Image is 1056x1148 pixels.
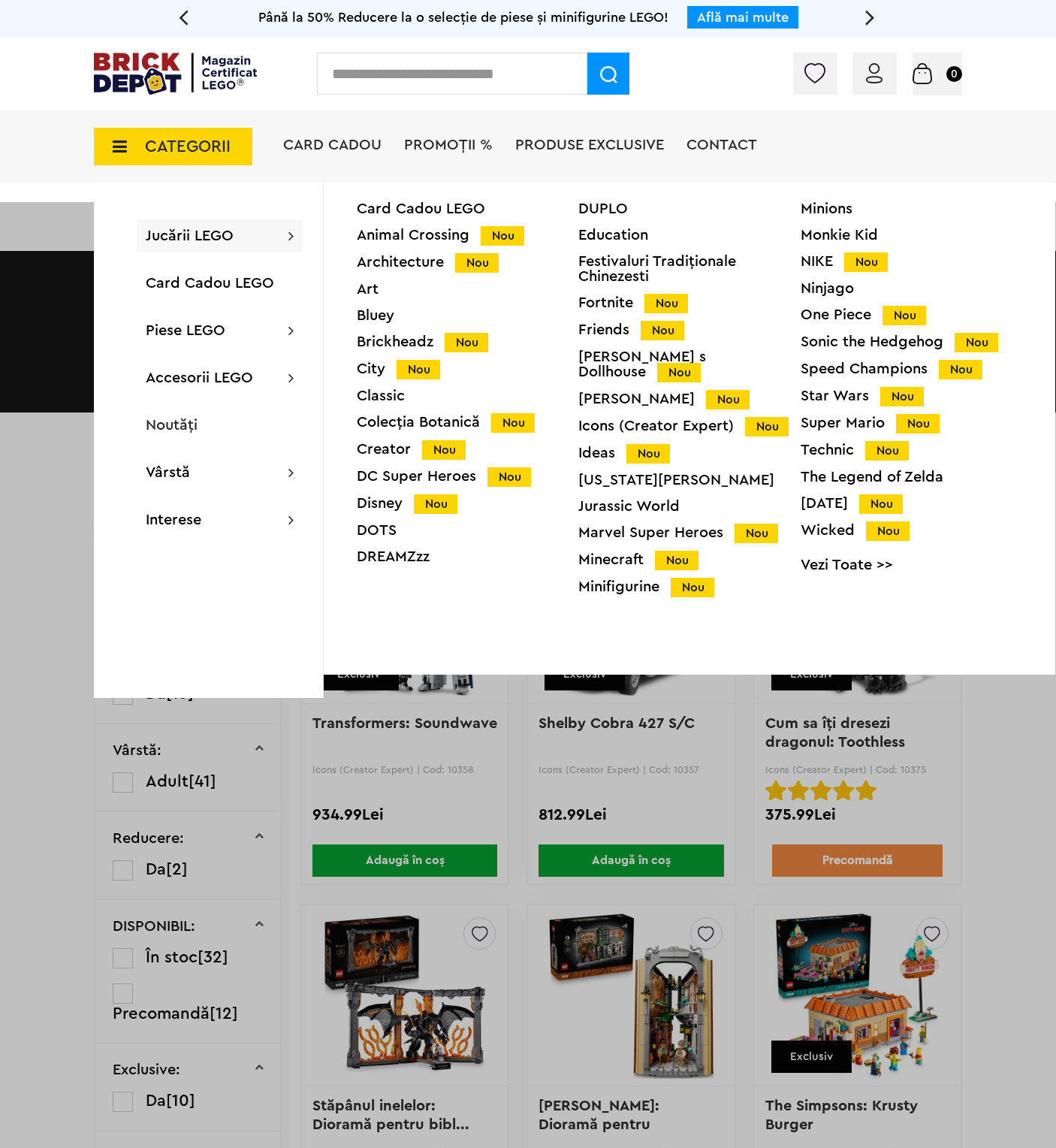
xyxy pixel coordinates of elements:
a: Contact [686,137,757,153]
a: Animal CrossingNou [357,228,578,243]
a: Card Cadou [283,137,382,153]
span: Nou [481,226,524,246]
span: Până la 50% Reducere la o selecție de piese și minifigurine LEGO! [258,11,668,24]
a: Produse exclusive [515,137,664,153]
a: Card Cadou LEGO [357,201,578,216]
a: Află mai multe [697,11,789,24]
a: Monkie Kid [801,228,1022,243]
a: DUPLO [578,201,800,216]
a: Minions [801,201,1022,216]
a: PROMOȚII % [404,137,493,153]
small: 0 [946,66,962,82]
a: Jucării LEGO [146,228,234,243]
div: Animal Crossing [357,228,578,243]
a: Education [578,228,800,243]
span: CATEGORII [145,138,231,155]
